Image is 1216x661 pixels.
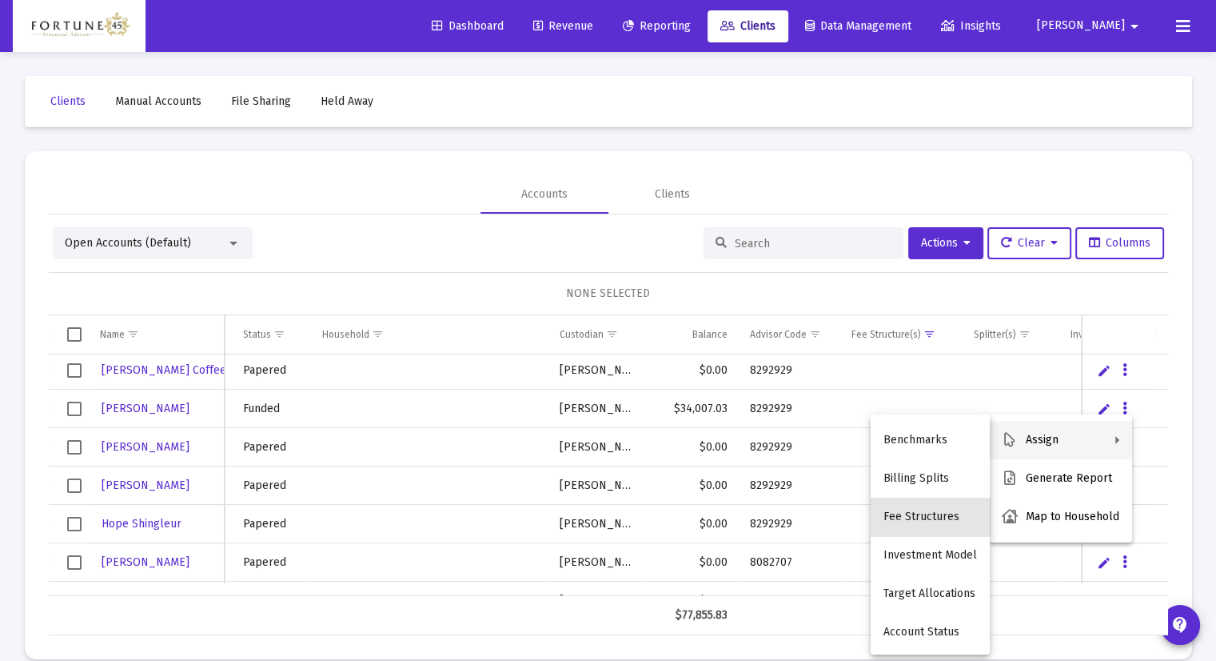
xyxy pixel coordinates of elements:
button: Investment Model [871,536,990,575]
button: Generate Report [989,459,1132,498]
button: Billing Splits [871,459,990,498]
button: Account Status [871,613,990,651]
button: Fee Structures [871,498,990,536]
button: Assign [989,421,1132,459]
button: Benchmarks [871,421,990,459]
button: Map to Household [989,498,1132,536]
button: Target Allocations [871,575,990,613]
